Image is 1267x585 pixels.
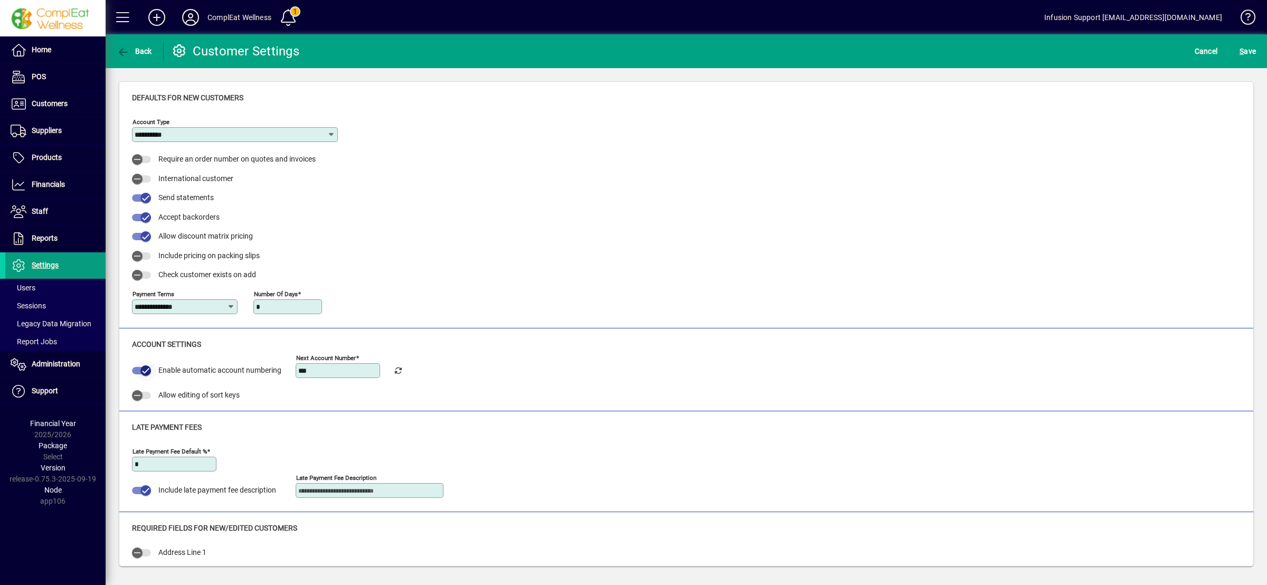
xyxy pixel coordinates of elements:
span: Support [32,386,58,395]
span: Staff [32,207,48,215]
span: Require an order number on quotes and invoices [158,155,316,163]
a: Administration [5,351,106,378]
a: Users [5,279,106,297]
a: POS [5,64,106,90]
span: Reports [32,234,58,242]
a: Products [5,145,106,171]
span: Users [11,284,35,292]
span: Products [32,153,62,162]
a: Home [5,37,106,63]
span: Financials [32,180,65,188]
span: Legacy Data Migration [11,319,91,328]
span: S [1240,47,1244,55]
span: Defaults for new customers [132,93,243,102]
span: Report Jobs [11,337,57,346]
app-page-header-button: Back [106,42,164,61]
mat-label: Next Account number [296,354,356,361]
div: Infusion Support [EMAIL_ADDRESS][DOMAIN_NAME] [1044,9,1222,26]
span: POS [32,72,46,81]
a: Knowledge Base [1233,2,1254,36]
span: Send statements [158,193,214,202]
span: International customer [158,174,233,183]
a: Financials [5,172,106,198]
span: Back [117,47,152,55]
span: Version [41,464,65,472]
span: Address Line 1 [158,548,206,556]
span: Node [44,486,62,494]
button: Profile [174,8,207,27]
mat-label: Account Type [133,118,169,126]
a: Customers [5,91,106,117]
a: Reports [5,225,106,252]
span: Customers [32,99,68,108]
a: Legacy Data Migration [5,315,106,333]
a: Support [5,378,106,404]
mat-label: Payment terms [133,290,174,297]
div: ComplEat Wellness [207,9,271,26]
span: Sessions [11,301,46,310]
button: Save [1237,42,1259,61]
span: ave [1240,43,1256,60]
span: Enable automatic account numbering [158,366,281,374]
span: Required Fields For New/Edited Customers [132,524,297,532]
button: Back [114,42,155,61]
span: Late payment fees [132,423,202,431]
span: Home [32,45,51,54]
mat-label: Late payment fee description [296,474,376,482]
span: Check customer exists on add [158,270,256,279]
span: Suppliers [32,126,62,135]
mat-label: Number of days [254,290,298,297]
span: Include pricing on packing slips [158,251,260,260]
span: Allow editing of sort keys [158,391,240,399]
span: Include late payment fee description [158,486,276,494]
span: Financial Year [30,419,76,428]
div: Customer Settings [172,43,299,60]
button: Add [140,8,174,27]
span: Allow discount matrix pricing [158,232,253,240]
span: Settings [32,261,59,269]
a: Sessions [5,297,106,315]
span: Administration [32,360,80,368]
a: Staff [5,199,106,225]
span: Package [39,441,67,450]
a: Suppliers [5,118,106,144]
mat-label: Late payment fee default % [133,448,207,455]
span: Cancel [1195,43,1218,60]
a: Report Jobs [5,333,106,351]
span: Accept backorders [158,213,220,221]
span: Account settings [132,340,201,348]
button: Cancel [1192,42,1221,61]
